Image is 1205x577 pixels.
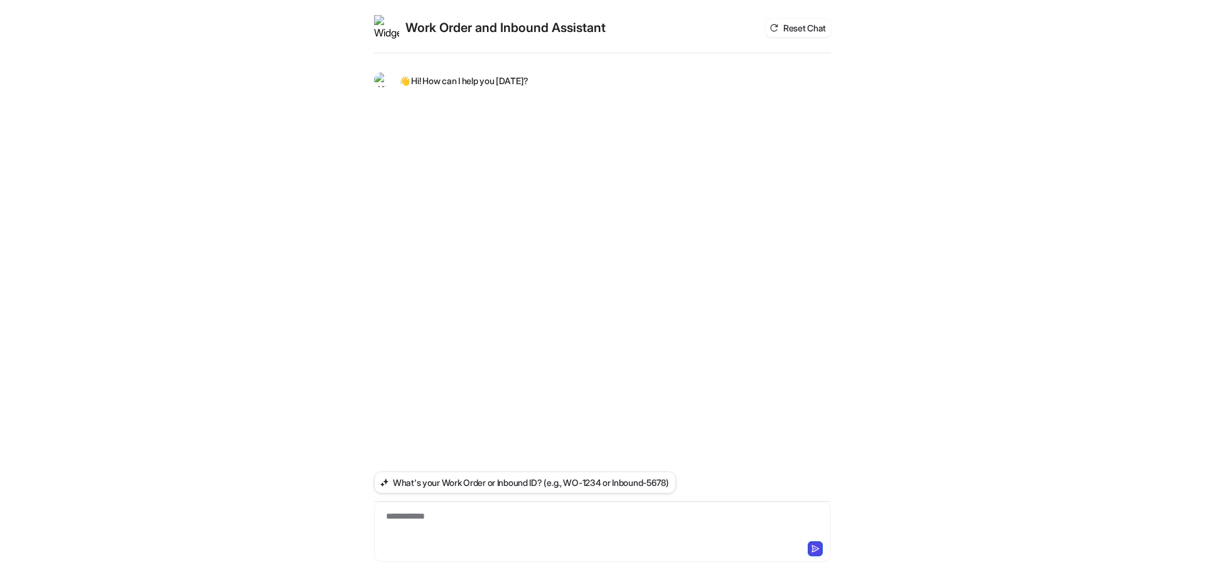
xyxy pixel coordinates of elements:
[374,72,389,87] img: Widget
[399,73,528,89] p: 👋 Hi! How can I help you [DATE]?
[374,15,399,40] img: Widget
[405,19,606,36] h2: Work Order and Inbound Assistant
[374,472,676,493] button: What's your Work Order or Inbound ID? (e.g., WO-1234 or Inbound-5678)
[766,19,831,37] button: Reset Chat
